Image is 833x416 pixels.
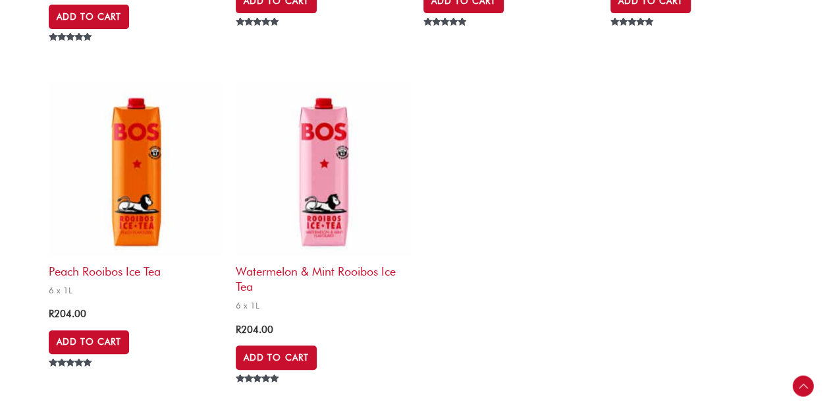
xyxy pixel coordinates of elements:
img: Watermelon & Mint Rooibos Ice Tea [236,82,410,256]
a: Add to cart: “Peach Rooibos Ice Tea” [49,330,129,354]
bdi: 204.00 [236,324,273,336]
span: Rated out of 5 [236,18,281,56]
img: Peach Rooibos Ice Tea [49,82,223,256]
span: R [236,324,241,336]
span: Rated out of 5 [610,18,656,56]
span: Rated out of 5 [49,33,94,71]
span: Rated out of 5 [236,374,281,413]
h2: Watermelon & Mint Rooibos Ice Tea [236,257,410,295]
a: Select options for “Watermelon & Mint Rooibos Ice Tea” [49,5,129,28]
a: Peach Rooibos Ice Tea6 x 1L [49,82,223,300]
a: Add to cart: “Watermelon & Mint Rooibos Ice Tea” [236,345,316,369]
span: Rated out of 5 [49,359,94,397]
h2: Peach Rooibos Ice Tea [49,257,223,279]
span: 6 x 1L [236,300,410,311]
span: Rated out of 5 [423,18,469,56]
bdi: 204.00 [49,308,86,320]
span: R [49,308,54,320]
span: 6 x 1L [49,285,223,296]
a: Watermelon & Mint Rooibos Ice Tea6 x 1L [236,82,410,315]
